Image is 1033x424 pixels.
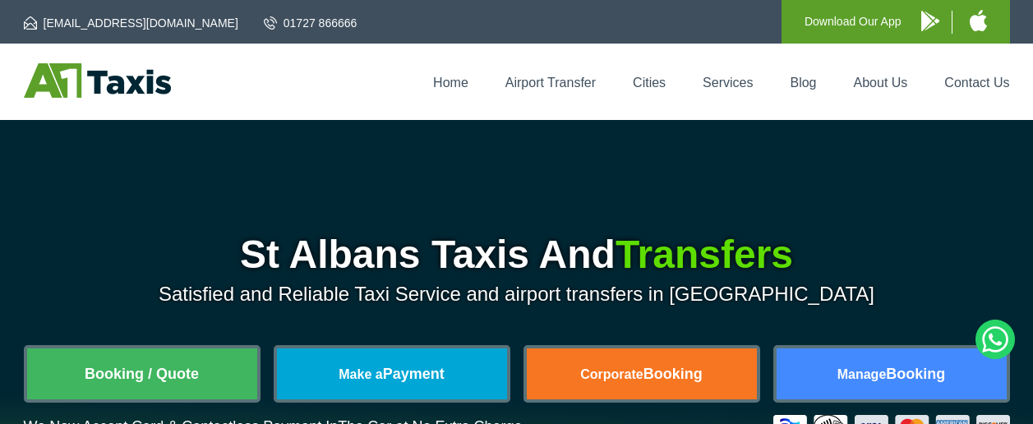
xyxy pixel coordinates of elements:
[633,76,666,90] a: Cities
[921,11,939,31] img: A1 Taxis Android App
[277,348,507,399] a: Make aPayment
[805,12,902,32] p: Download Our App
[527,348,757,399] a: CorporateBooking
[944,76,1009,90] a: Contact Us
[24,235,1010,274] h1: St Albans Taxis And
[433,76,468,90] a: Home
[970,10,987,31] img: A1 Taxis iPhone App
[580,367,643,381] span: Corporate
[27,348,257,399] a: Booking / Quote
[854,76,908,90] a: About Us
[777,348,1007,399] a: ManageBooking
[339,367,382,381] span: Make a
[703,76,753,90] a: Services
[24,15,238,31] a: [EMAIL_ADDRESS][DOMAIN_NAME]
[264,15,357,31] a: 01727 866666
[790,76,816,90] a: Blog
[24,63,171,98] img: A1 Taxis St Albans LTD
[837,367,887,381] span: Manage
[616,233,793,276] span: Transfers
[24,283,1010,306] p: Satisfied and Reliable Taxi Service and airport transfers in [GEOGRAPHIC_DATA]
[505,76,596,90] a: Airport Transfer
